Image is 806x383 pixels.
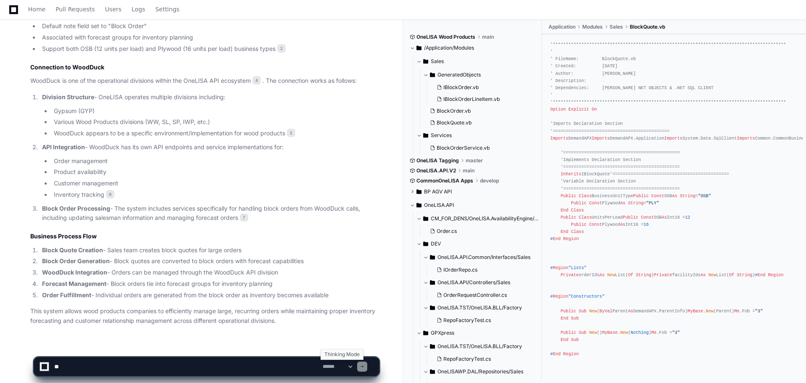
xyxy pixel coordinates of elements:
svg: Directory [416,187,422,197]
span: OneLISA.API.V2 [416,167,456,174]
span: String [737,272,753,277]
span: Nothing [631,330,649,335]
span: Sub [579,330,586,335]
span: Sales [610,24,623,30]
button: Order.cs [427,225,537,237]
span: As [599,272,604,277]
span: Region [553,265,568,270]
li: Order management [51,156,379,166]
strong: Block Quote Creation [42,246,103,254]
li: Gypsum (GYP) [51,106,379,116]
h2: Connection to WoodDuck [30,63,379,71]
svg: Directory [430,70,435,80]
span: OneLISA Wood Products [416,34,475,40]
span: As [662,215,667,220]
span: Inherits [561,172,581,177]
span: Class [571,208,584,213]
li: Product availability [51,167,379,177]
li: - Block orders tie into forecast groups for inventory planning [40,279,379,289]
span: CommonOneLISA Apps [416,177,473,184]
strong: Forecast Management [42,280,106,287]
span: OneLISA.API.Common/Interfaces/Sales [437,254,530,261]
span: ' Created: [DATE] [550,63,618,69]
span: IBlockOrderLineItem.vb [443,96,500,103]
button: DEV [416,237,542,251]
span: '============================================= [610,172,729,177]
span: Class [571,229,584,234]
span: "3" [672,330,680,335]
span: develop [480,177,499,184]
span: IOrderRepo.cs [443,267,477,273]
li: Inventory tracking [51,190,379,200]
button: GeneratedObjects [423,68,536,82]
span: IBlockOrder.vb [443,84,479,91]
button: Services [416,129,536,142]
span: Sub [579,309,586,314]
strong: Block Order Processing [42,205,110,212]
span: '============================================= [561,186,680,191]
span: Imports [550,136,568,141]
span: String [680,193,695,198]
span: GPXpress [431,330,454,336]
span: main [463,167,475,174]
span: 'Imports Declaration Section [550,121,623,126]
span: ByVal [599,309,612,314]
span: ' Author: [PERSON_NAME] [550,71,636,76]
span: Public [561,215,576,220]
span: Sub [571,337,578,342]
span: Home [28,7,45,12]
span: ' [550,92,553,98]
span: OrderRequestController.cs [443,292,507,298]
span: Class [579,193,592,198]
h2: Business Process Flow [30,232,379,240]
span: # [550,236,579,241]
span: ' [550,49,553,54]
span: RepoFactoryTest.cs [443,317,491,324]
span: Public [571,201,586,206]
span: End [561,316,568,321]
span: Me [734,309,740,314]
span: New [620,330,628,335]
svg: Directory [416,200,422,210]
p: - WoodDuck has its own API endpoints and service implementations for: [42,143,379,152]
span: OneLISA Tagging [416,157,459,164]
span: Private [654,272,672,277]
p: - The system includes services specifically for handling block orders from WoodDuck calls, includ... [42,204,379,223]
button: CM_FOR_DENS/OneLISA.AvailabilityEngine/Models [416,212,542,225]
span: /Application/Modules [424,45,474,51]
svg: Directory [430,277,435,288]
span: Private [561,272,579,277]
span: 2 [277,44,286,53]
span: DEV [431,240,441,247]
span: Me [651,330,656,335]
span: 6 [106,190,114,198]
span: Imports [592,136,610,141]
strong: API Integration [42,143,85,151]
span: Option [550,107,566,112]
span: New [589,309,597,314]
p: This system allows wood products companies to efficiently manage large, recurring orders while ma... [30,306,379,326]
span: '============================================= [561,150,680,155]
span: Pull Requests [56,7,95,12]
span: 4 [252,76,261,85]
div: Thinking Mode [321,349,363,360]
span: New [706,309,713,314]
span: "PLY" [646,201,659,206]
button: OneLISA.API/Controllers/Sales [423,276,542,289]
span: End [758,272,765,277]
span: BlockOrder.vb [437,108,471,114]
span: String [628,201,644,206]
span: ' Dependencies: [PERSON_NAME] NET OBJECTS & .NET SQL CLIENT [550,85,713,90]
span: End [561,208,568,213]
span: 7 [240,214,248,222]
span: As [620,222,625,227]
span: BlockQuote.vb [437,119,472,126]
span: Public [561,330,576,335]
span: Region [553,294,568,299]
span: # [755,272,784,277]
span: ' Description: [550,78,586,83]
span: BP AGV API [424,188,452,195]
li: - Block quotes are converted to block orders with forecast capabilities [40,256,379,266]
strong: WoodDuck Integration [42,269,107,276]
span: Imports [737,136,755,141]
